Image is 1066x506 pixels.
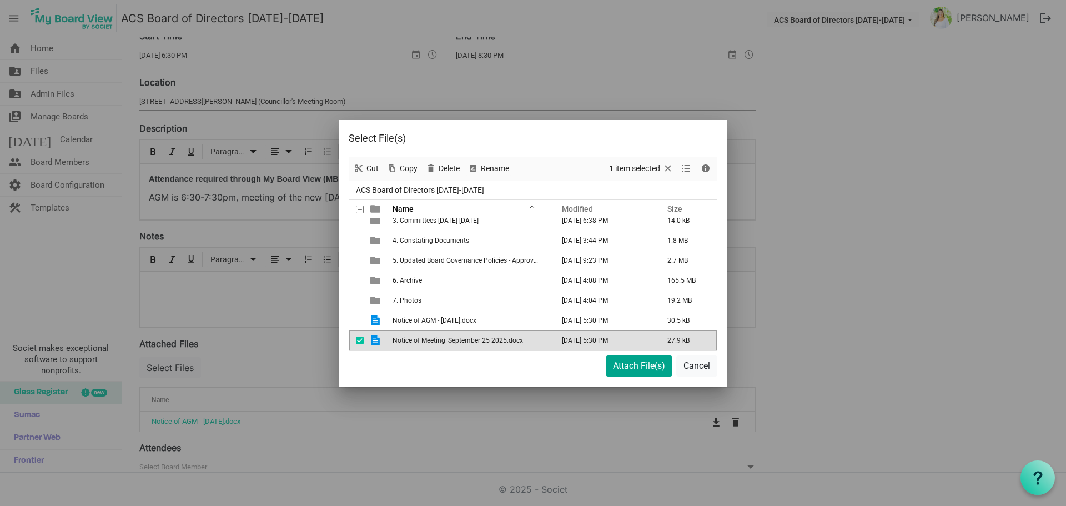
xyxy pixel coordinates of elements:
[480,162,510,176] span: Rename
[351,162,381,176] button: Cut
[562,204,593,213] span: Modified
[656,211,717,231] td: 14.0 kB is template cell column header Size
[349,270,364,290] td: checkbox
[383,157,421,181] div: Copy
[364,290,389,310] td: is template cell column header type
[349,231,364,251] td: checkbox
[550,270,656,290] td: September 09, 2025 4:08 PM column header Modified
[349,130,643,147] div: Select File(s)
[365,162,380,176] span: Cut
[389,290,550,310] td: 7. Photos is template cell column header Name
[550,310,656,330] td: September 10, 2025 5:30 PM column header Modified
[349,157,383,181] div: Cut
[393,277,422,284] span: 6. Archive
[389,211,550,231] td: 3. Committees 2024-2025 is template cell column header Name
[550,211,656,231] td: January 17, 2025 6:38 PM column header Modified
[349,211,364,231] td: checkbox
[606,355,672,377] button: Attach File(s)
[550,231,656,251] td: June 20, 2024 3:44 PM column header Modified
[364,231,389,251] td: is template cell column header type
[676,355,717,377] button: Cancel
[364,270,389,290] td: is template cell column header type
[550,290,656,310] td: July 10, 2024 4:04 PM column header Modified
[393,297,421,304] span: 7. Photos
[393,204,414,213] span: Name
[389,231,550,251] td: 4. Constating Documents is template cell column header Name
[667,204,682,213] span: Size
[438,162,461,176] span: Delete
[656,330,717,350] td: 27.9 kB is template cell column header Size
[605,157,677,181] div: Clear selection
[393,337,523,344] span: Notice of Meeting_September 25 2025.docx
[385,162,420,176] button: Copy
[393,217,479,224] span: 3. Committees [DATE]-[DATE]
[421,157,464,181] div: Delete
[608,162,661,176] span: 1 item selected
[656,270,717,290] td: 165.5 MB is template cell column header Size
[393,257,541,264] span: 5. Updated Board Governance Policies - Approved
[364,251,389,270] td: is template cell column header type
[389,251,550,270] td: 5. Updated Board Governance Policies - Approved is template cell column header Name
[607,162,676,176] button: Selection
[464,157,513,181] div: Rename
[656,310,717,330] td: 30.5 kB is template cell column header Size
[393,237,469,244] span: 4. Constating Documents
[349,251,364,270] td: checkbox
[389,310,550,330] td: Notice of AGM - September 25 2025.docx is template cell column header Name
[389,270,550,290] td: 6. Archive is template cell column header Name
[364,211,389,231] td: is template cell column header type
[364,310,389,330] td: is template cell column header type
[349,290,364,310] td: checkbox
[389,330,550,350] td: Notice of Meeting_September 25 2025.docx is template cell column header Name
[680,162,693,176] button: View dropdownbutton
[424,162,462,176] button: Delete
[550,330,656,350] td: September 10, 2025 5:30 PM column header Modified
[393,317,476,324] span: Notice of AGM - [DATE].docx
[677,157,696,181] div: View
[656,290,717,310] td: 19.2 MB is template cell column header Size
[364,330,389,350] td: is template cell column header type
[349,310,364,330] td: checkbox
[696,157,715,181] div: Details
[698,162,713,176] button: Details
[349,330,364,350] td: checkbox
[656,251,717,270] td: 2.7 MB is template cell column header Size
[656,231,717,251] td: 1.8 MB is template cell column header Size
[550,251,656,270] td: March 27, 2025 9:23 PM column header Modified
[466,162,511,176] button: Rename
[354,183,486,197] span: ACS Board of Directors [DATE]-[DATE]
[399,162,419,176] span: Copy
